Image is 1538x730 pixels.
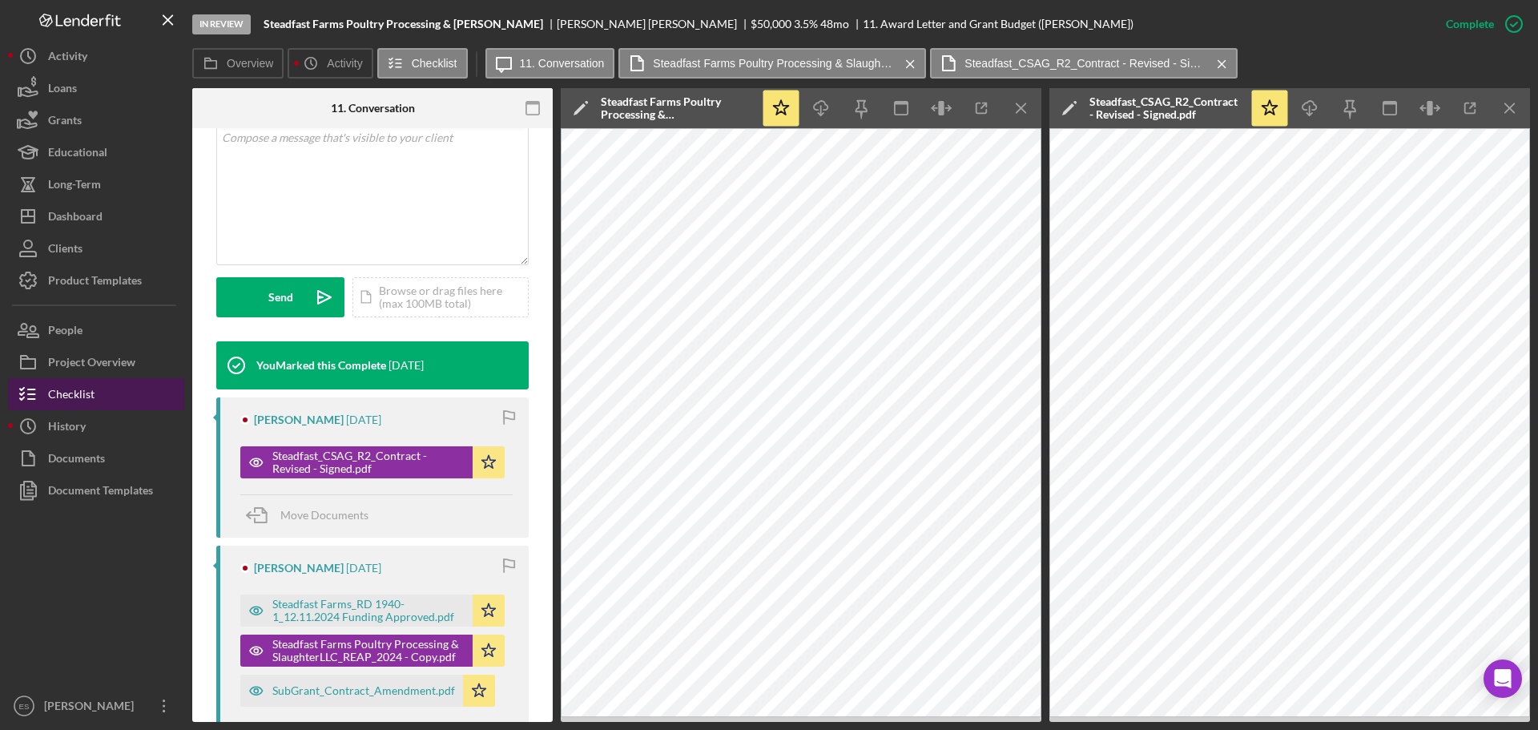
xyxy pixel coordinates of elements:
div: Send [268,277,293,317]
button: People [8,314,184,346]
div: Steadfast Farms_RD 1940-1_12.11.2024 Funding Approved.pdf [272,598,465,623]
div: You Marked this Complete [256,359,386,372]
div: Product Templates [48,264,142,300]
button: Grants [8,104,184,136]
button: Clients [8,232,184,264]
div: Long-Term [48,168,101,204]
div: History [48,410,86,446]
div: [PERSON_NAME] [40,690,144,726]
div: [PERSON_NAME] [254,413,344,426]
label: Activity [327,57,362,70]
div: Activity [48,40,87,76]
div: Steadfast_CSAG_R2_Contract - Revised - Signed.pdf [272,450,465,475]
div: 3.5 % [794,18,818,30]
button: Document Templates [8,474,184,506]
div: SubGrant_Contract_Amendment.pdf [272,684,455,697]
button: Activity [8,40,184,72]
div: Steadfast Farms Poultry Processing & SlaughterLLC_REAP_2024 - Copy.pdf [272,638,465,663]
label: Overview [227,57,273,70]
div: Educational [48,136,107,172]
button: Steadfast Farms_RD 1940-1_12.11.2024 Funding Approved.pdf [240,595,505,627]
button: Checklist [8,378,184,410]
button: Move Documents [240,495,384,535]
label: 11. Conversation [520,57,605,70]
div: [PERSON_NAME] [254,562,344,575]
div: Open Intercom Messenger [1484,659,1522,698]
div: In Review [192,14,251,34]
button: History [8,410,184,442]
time: 2025-09-15 16:34 [346,413,381,426]
div: Steadfast_CSAG_R2_Contract - Revised - Signed.pdf [1089,95,1242,121]
div: Project Overview [48,346,135,382]
button: Checklist [377,48,468,79]
button: SubGrant_Contract_Amendment.pdf [240,675,495,707]
button: Overview [192,48,284,79]
button: ES[PERSON_NAME] [8,690,184,722]
button: Steadfast Farms Poultry Processing & SlaughterLLC_REAP_2024 - Copy.pdf [240,635,505,667]
button: Product Templates [8,264,184,296]
div: Clients [48,232,83,268]
span: Move Documents [280,508,368,522]
div: Grants [48,104,82,140]
div: People [48,314,83,350]
div: Documents [48,442,105,478]
button: Project Overview [8,346,184,378]
div: 11. Conversation [331,102,415,115]
div: Dashboard [48,200,103,236]
div: Checklist [48,378,95,414]
time: 2025-09-15 19:19 [389,359,424,372]
div: 48 mo [820,18,849,30]
label: Steadfast Farms Poultry Processing & SlaughterLLC_REAP_2024 - Copy.pdf [653,57,893,70]
button: Complete [1430,8,1530,40]
div: Loans [48,72,77,108]
label: Checklist [412,57,457,70]
button: Steadfast_CSAG_R2_Contract - Revised - Signed.pdf [930,48,1238,79]
div: Steadfast Farms Poultry Processing & SlaughterLLC_REAP_2024 - Copy.pdf [601,95,753,121]
div: 11. Award Letter and Grant Budget ([PERSON_NAME]) [863,18,1133,30]
div: Document Templates [48,474,153,510]
div: $50,000 [751,18,791,30]
button: 11. Conversation [485,48,615,79]
text: ES [19,702,30,711]
button: Educational [8,136,184,168]
label: Steadfast_CSAG_R2_Contract - Revised - Signed.pdf [964,57,1205,70]
button: Dashboard [8,200,184,232]
div: [PERSON_NAME] [PERSON_NAME] [557,18,751,30]
button: Activity [288,48,372,79]
time: 2025-09-15 16:34 [346,562,381,575]
button: Long-Term [8,168,184,200]
button: Steadfast Farms Poultry Processing & SlaughterLLC_REAP_2024 - Copy.pdf [618,48,926,79]
button: Send [216,277,344,317]
button: Steadfast_CSAG_R2_Contract - Revised - Signed.pdf [240,446,505,478]
b: Steadfast Farms Poultry Processing & [PERSON_NAME] [264,18,543,30]
div: Complete [1446,8,1494,40]
button: Loans [8,72,184,104]
button: Documents [8,442,184,474]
